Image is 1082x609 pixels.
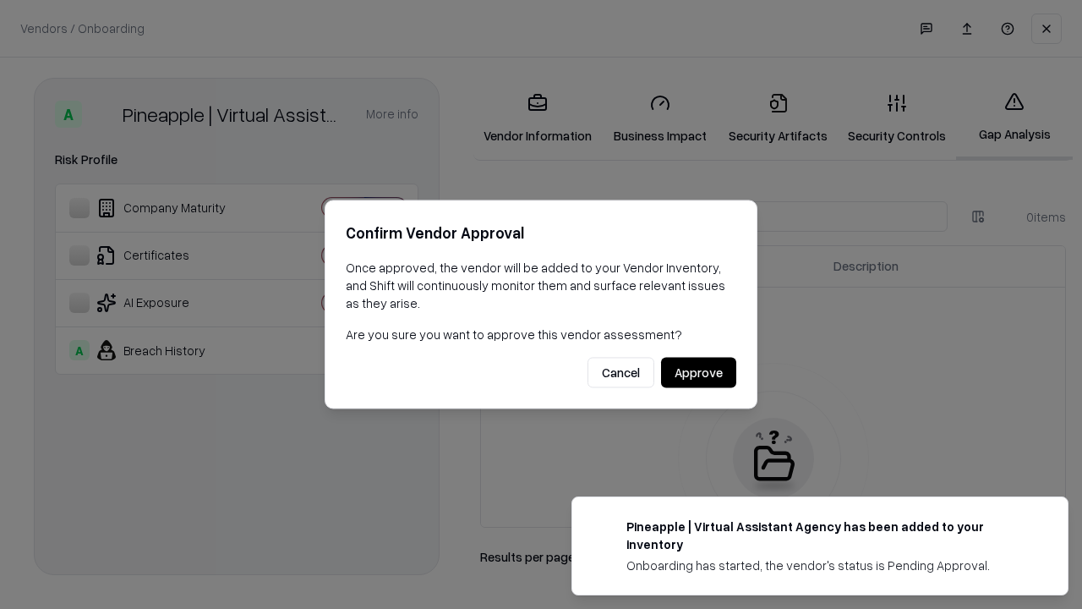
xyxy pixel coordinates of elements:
[346,221,736,245] h2: Confirm Vendor Approval
[661,358,736,388] button: Approve
[593,518,613,538] img: trypineapple.com
[346,259,736,312] p: Once approved, the vendor will be added to your Vendor Inventory, and Shift will continuously mon...
[346,326,736,343] p: Are you sure you want to approve this vendor assessment?
[626,557,1027,574] div: Onboarding has started, the vendor's status is Pending Approval.
[626,518,1027,553] div: Pineapple | Virtual Assistant Agency has been added to your inventory
[587,358,654,388] button: Cancel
